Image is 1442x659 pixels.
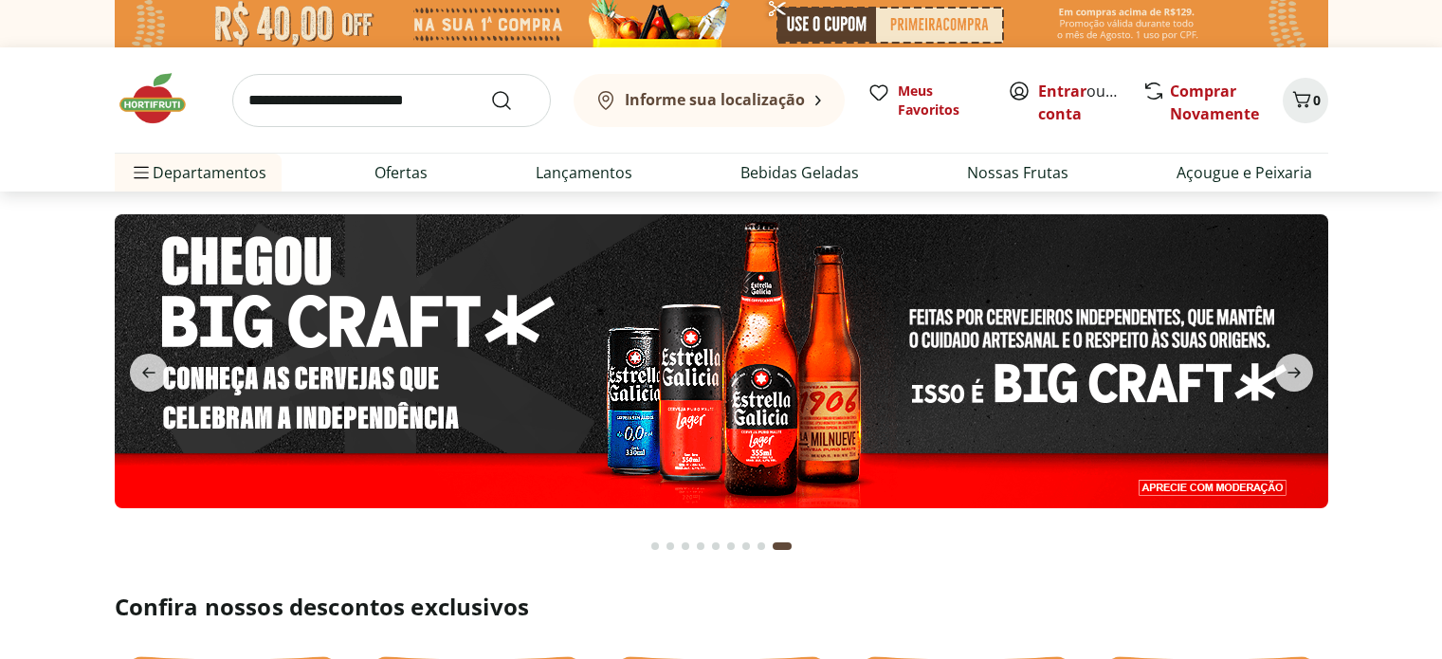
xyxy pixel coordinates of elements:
a: Ofertas [374,161,428,184]
a: Comprar Novamente [1170,81,1259,124]
button: Menu [130,150,153,195]
button: Go to page 3 from fs-carousel [678,523,693,569]
button: next [1260,354,1328,392]
button: Go to page 7 from fs-carousel [739,523,754,569]
span: Departamentos [130,150,266,195]
button: Go to page 1 from fs-carousel [648,523,663,569]
button: Submit Search [490,89,536,112]
a: Lançamentos [536,161,632,184]
a: Bebidas Geladas [740,161,859,184]
span: 0 [1313,91,1321,109]
button: previous [115,354,183,392]
a: Entrar [1038,81,1086,101]
button: Go to page 2 from fs-carousel [663,523,678,569]
button: Go to page 6 from fs-carousel [723,523,739,569]
span: ou [1038,80,1123,125]
button: Go to page 8 from fs-carousel [754,523,769,569]
button: Informe sua localização [574,74,845,127]
img: Hortifruti [115,70,210,127]
span: Meus Favoritos [898,82,985,119]
b: Informe sua localização [625,89,805,110]
button: Go to page 4 from fs-carousel [693,523,708,569]
img: stella [114,214,1327,508]
a: Meus Favoritos [867,82,985,119]
button: Current page from fs-carousel [769,523,795,569]
a: Açougue e Peixaria [1177,161,1312,184]
button: Go to page 5 from fs-carousel [708,523,723,569]
a: Nossas Frutas [967,161,1068,184]
h2: Confira nossos descontos exclusivos [115,592,1328,622]
a: Criar conta [1038,81,1142,124]
button: Carrinho [1283,78,1328,123]
input: search [232,74,551,127]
